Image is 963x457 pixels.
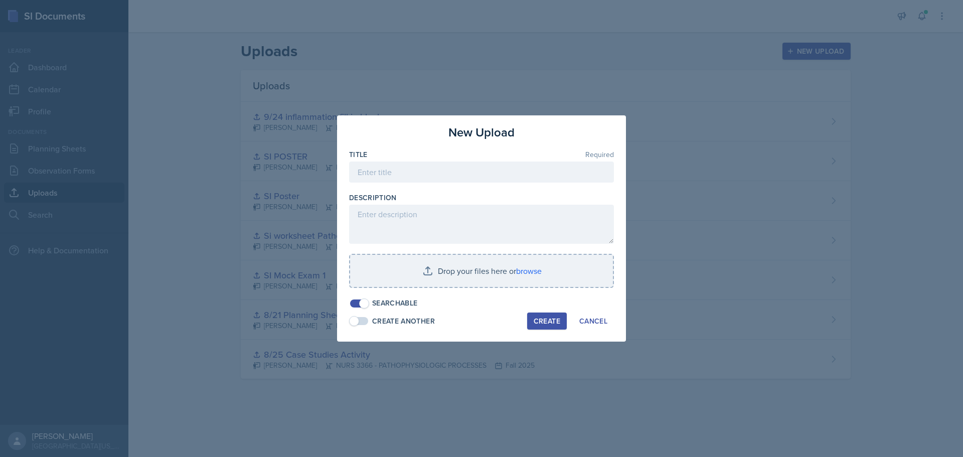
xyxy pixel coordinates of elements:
button: Create [527,313,567,330]
h3: New Upload [448,123,515,141]
input: Enter title [349,162,614,183]
div: Searchable [372,298,418,309]
button: Cancel [573,313,614,330]
div: Create Another [372,316,435,327]
label: Title [349,149,368,160]
div: Create [534,317,560,325]
label: Description [349,193,397,203]
span: Required [585,151,614,158]
div: Cancel [579,317,607,325]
